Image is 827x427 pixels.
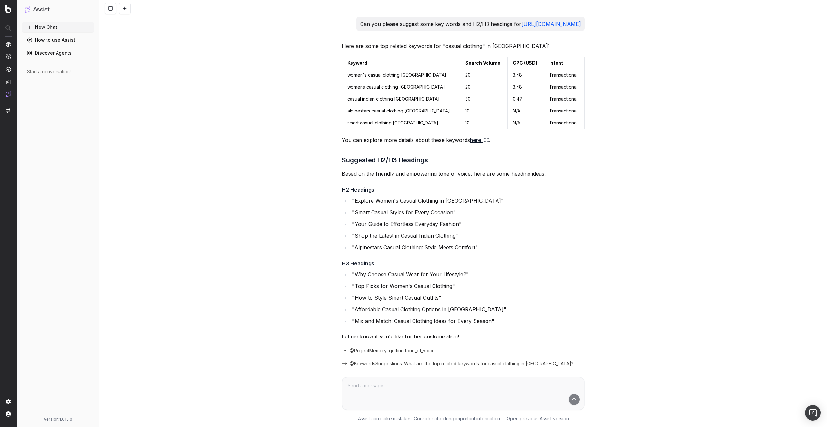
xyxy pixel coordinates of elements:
[350,316,585,326] li: "Mix and Match: Casual Clothing Ideas for Every Season"
[6,42,11,47] img: Analytics
[342,332,585,341] p: Let me know if you'd like further customization!
[22,22,94,32] button: New Chat
[544,57,585,69] td: Intent
[27,69,89,75] div: Start a conversation!
[342,135,585,144] p: You can explore more details about these keywords .
[342,186,585,194] h4: H2 Headings
[508,81,544,93] td: 3.48
[460,93,507,105] td: 30
[470,135,489,144] a: here
[521,21,581,27] a: [URL][DOMAIN_NAME]
[350,347,435,354] span: @ProjectMemory: getting tone_of_voice
[342,93,460,105] td: casual indian clothing [GEOGRAPHIC_DATA]
[25,417,91,422] div: version: 1.615.0
[350,305,585,314] li: "Affordable Casual Clothing Options in [GEOGRAPHIC_DATA]"
[342,81,460,93] td: womens casual clothing [GEOGRAPHIC_DATA]
[6,411,11,417] img: My account
[508,69,544,81] td: 3.48
[805,405,821,421] div: Open Intercom Messenger
[358,415,501,422] p: Assist can make mistakes. Consider checking important information.
[460,105,507,117] td: 10
[342,260,585,267] h4: H3 Headings
[508,93,544,105] td: 0.47
[350,360,577,367] span: @KeywordsSuggestions: What are the top related keywords for casual clothing in [GEOGRAPHIC_DATA]?...
[342,57,460,69] td: Keyword
[460,81,507,93] td: 20
[350,196,585,205] li: "Explore Women's Casual Clothing in [GEOGRAPHIC_DATA]"
[544,81,585,93] td: Transactional
[350,270,585,279] li: "Why Choose Casual Wear for Your Lifestyle?"
[350,293,585,302] li: "How to Style Smart Casual Outfits"
[6,54,11,59] img: Intelligence
[350,243,585,252] li: "Alpinestars Casual Clothing: Style Meets Comfort"
[342,69,460,81] td: women's casual clothing [GEOGRAPHIC_DATA]
[6,399,11,404] img: Setting
[360,19,581,28] p: Can you please suggest some key words and H2/H3 headings for
[460,69,507,81] td: 20
[544,69,585,81] td: Transactional
[544,105,585,117] td: Transactional
[6,108,10,113] img: Switch project
[33,5,50,14] h1: Assist
[342,117,460,129] td: smart casual clothing [GEOGRAPHIC_DATA]
[22,35,94,45] a: How to use Assist
[460,57,507,69] td: Search Volume
[342,155,585,165] h3: Suggested H2/H3 Headings
[342,105,460,117] td: alpinestars casual clothing [GEOGRAPHIC_DATA]
[25,5,91,14] button: Assist
[342,169,585,178] p: Based on the friendly and empowering tone of voice, here are some heading ideas:
[544,93,585,105] td: Transactional
[5,5,11,13] img: Botify logo
[508,117,544,129] td: N/A
[508,57,544,69] td: CPC (USD)
[6,91,11,97] img: Assist
[22,48,94,58] a: Discover Agents
[350,208,585,217] li: "Smart Casual Styles for Every Occasion"
[342,360,585,367] button: @KeywordsSuggestions: What are the top related keywords for casual clothing in [GEOGRAPHIC_DATA]?...
[6,79,11,84] img: Studio
[350,282,585,291] li: "Top Picks for Women's Casual Clothing"
[544,117,585,129] td: Transactional
[508,105,544,117] td: N/A
[507,415,569,422] a: Open previous Assist version
[25,6,30,13] img: Assist
[6,67,11,72] img: Activation
[350,231,585,240] li: "Shop the Latest in Casual Indian Clothing"
[350,219,585,229] li: "Your Guide to Effortless Everyday Fashion"
[460,117,507,129] td: 10
[342,41,585,50] p: Here are some top related keywords for "casual clothing" in [GEOGRAPHIC_DATA]:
